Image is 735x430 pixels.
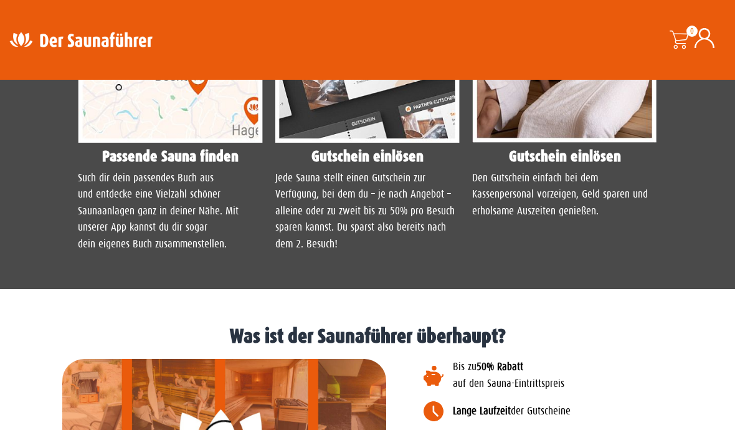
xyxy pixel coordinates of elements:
[275,149,460,164] h4: Gutschein einlösen
[78,170,263,252] p: Such dir dein passendes Buch aus und entdecke eine Vielzahl schöner Saunaanlagen ganz in deiner N...
[275,170,460,252] p: Jede Sauna stellt einen Gutschein zur Verfügung, bei dem du – je nach Angebot – alleine oder zu z...
[472,170,657,219] p: Den Gutschein einfach bei dem Kassenpersonal vorzeigen, Geld sparen und erholsame Auszeiten genie...
[453,359,729,392] p: Bis zu auf den Sauna-Eintrittspreis
[477,361,523,373] b: 50% Rabatt
[472,149,657,164] h4: Gutschein einlösen
[453,405,511,417] b: Lange Laufzeit
[6,327,729,346] h1: Was ist der Saunaführer überhaupt?
[78,149,263,164] h4: Passende Sauna finden
[686,26,698,37] span: 0
[453,403,729,419] p: der Gutscheine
